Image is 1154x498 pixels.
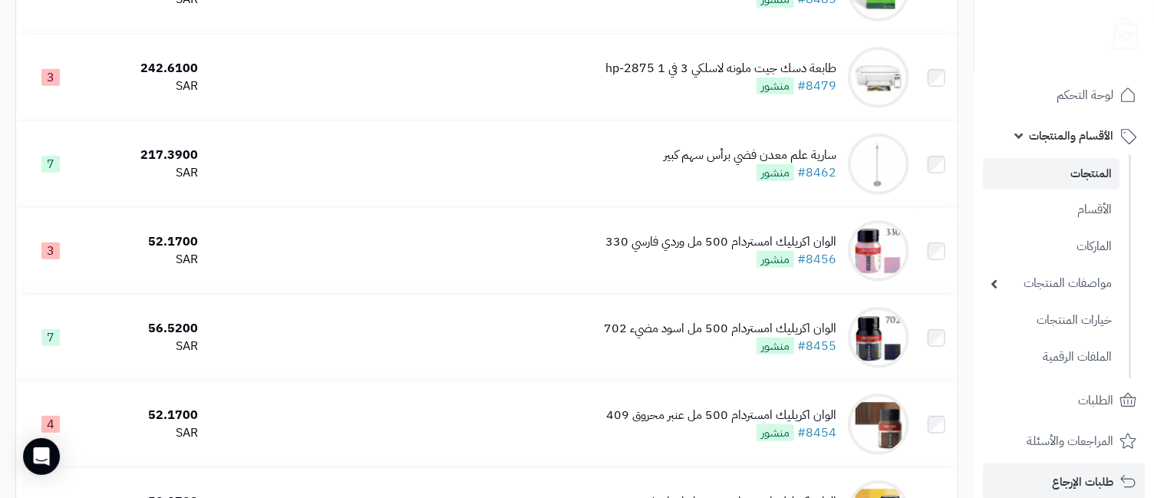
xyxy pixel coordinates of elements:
[41,329,60,346] span: 7
[91,338,199,355] div: SAR
[41,242,60,259] span: 3
[757,251,794,268] span: منشور
[1052,471,1113,493] span: طلبات الإرجاع
[983,193,1119,226] a: الأقسام
[757,78,794,94] span: منشور
[757,424,794,441] span: منشور
[797,77,836,95] a: #8479
[41,416,60,433] span: 4
[848,394,909,455] img: الوان اكريليك امستردام 500 مل عنبر محروق 409
[23,438,60,475] div: Open Intercom Messenger
[604,320,836,338] div: الوان اكريليك امستردام 500 مل اسود مضيء 702
[797,337,836,355] a: #8455
[983,267,1119,300] a: مواصفات المنتجات
[605,60,836,78] div: طابعة دسك جيت ملونه لاسلكي 3 في 1 hp-2875
[983,304,1119,337] a: خيارات المنتجات
[848,307,909,368] img: الوان اكريليك امستردام 500 مل اسود مضيء 702
[983,230,1119,263] a: الماركات
[91,60,199,78] div: 242.6100
[848,134,909,195] img: سارية علم معدن فضي برأس سهم كبير
[91,147,199,164] div: 217.3900
[41,156,60,173] span: 7
[41,69,60,86] span: 3
[605,233,836,251] div: الوان اكريليك امستردام 500 مل وردي فارسي 330
[1057,84,1113,106] span: لوحة التحكم
[91,164,199,182] div: SAR
[983,423,1145,460] a: المراجعات والأسئلة
[983,77,1145,114] a: لوحة التحكم
[91,424,199,442] div: SAR
[91,78,199,95] div: SAR
[91,320,199,338] div: 56.5200
[983,382,1145,419] a: الطلبات
[91,233,199,251] div: 52.1700
[664,147,836,164] div: سارية علم معدن فضي برأس سهم كبير
[797,250,836,269] a: #8456
[1029,125,1113,147] span: الأقسام والمنتجات
[848,220,909,282] img: الوان اكريليك امستردام 500 مل وردي فارسي 330
[91,407,199,424] div: 52.1700
[797,424,836,442] a: #8454
[1078,390,1113,411] span: الطلبات
[91,251,199,269] div: SAR
[983,341,1119,374] a: الملفات الرقمية
[797,163,836,182] a: #8462
[757,338,794,355] span: منشور
[606,407,836,424] div: الوان اكريليك امستردام 500 مل عنبر محروق 409
[983,158,1119,190] a: المنتجات
[848,47,909,108] img: طابعة دسك جيت ملونه لاسلكي 3 في 1 hp-2875
[1103,12,1139,50] img: logo
[1027,430,1113,452] span: المراجعات والأسئلة
[757,164,794,181] span: منشور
